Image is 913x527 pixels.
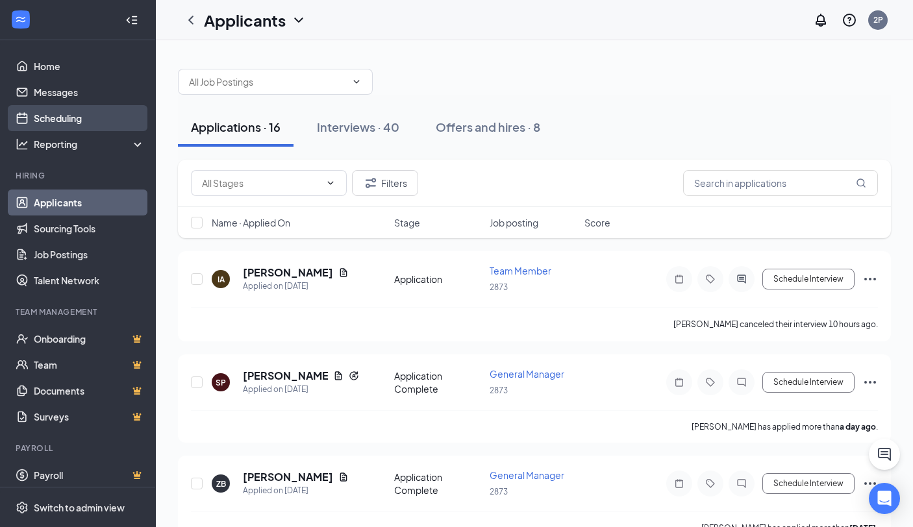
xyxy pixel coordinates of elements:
svg: Note [671,274,687,284]
div: Interviews · 40 [317,119,399,135]
a: Scheduling [34,105,145,131]
a: SurveysCrown [34,404,145,430]
svg: Ellipses [862,271,878,287]
span: Team Member [490,265,551,276]
svg: ChatActive [877,447,892,462]
input: All Job Postings [189,75,346,89]
a: Home [34,53,145,79]
svg: Note [671,377,687,387]
div: Applications · 16 [191,119,281,135]
div: IA [218,274,225,285]
svg: WorkstreamLogo [14,13,27,26]
svg: Tag [703,478,718,489]
span: General Manager [490,368,564,380]
div: Team Management [16,306,142,317]
svg: ChatInactive [734,377,749,387]
div: Switch to admin view [34,501,125,514]
svg: Notifications [813,12,829,28]
a: DocumentsCrown [34,378,145,404]
a: Messages [34,79,145,105]
svg: Document [338,472,349,482]
a: Job Postings [34,241,145,267]
span: 2873 [490,282,508,292]
div: Application Complete [394,471,482,496]
span: General Manager [490,469,564,481]
input: All Stages [202,176,320,190]
div: Reporting [34,138,145,151]
a: PayrollCrown [34,462,145,488]
div: 2P [873,14,883,25]
button: Filter Filters [352,170,418,196]
span: 2873 [490,487,508,496]
button: Schedule Interview [762,269,855,289]
button: Schedule Interview [762,372,855,393]
svg: ChevronDown [291,12,306,28]
span: 2873 [490,386,508,395]
svg: Analysis [16,138,29,151]
a: Talent Network [34,267,145,293]
svg: Tag [703,377,718,387]
div: SP [216,377,226,388]
div: Offers and hires · 8 [436,119,540,135]
span: Job posting [490,216,538,229]
a: Sourcing Tools [34,215,145,241]
div: ZB [216,478,226,489]
svg: Tag [703,274,718,284]
div: Open Intercom Messenger [869,483,900,514]
svg: Ellipses [862,374,878,390]
h1: Applicants [204,9,286,31]
div: [PERSON_NAME] canceled their interview 10 hours ago. [673,318,878,331]
p: [PERSON_NAME] has applied more than . [692,421,878,432]
button: ChatActive [869,439,900,470]
svg: ChevronLeft [183,12,199,28]
div: Application [394,273,482,286]
h5: [PERSON_NAME] [243,470,333,484]
svg: Note [671,478,687,489]
svg: ChevronDown [325,178,336,188]
svg: Settings [16,501,29,514]
svg: Document [333,371,344,381]
div: Hiring [16,170,142,181]
div: Application Complete [394,369,482,395]
b: a day ago [840,422,876,432]
svg: Collapse [125,14,138,27]
svg: Document [338,267,349,278]
svg: ChatInactive [734,478,749,489]
input: Search in applications [683,170,878,196]
button: Schedule Interview [762,473,855,494]
svg: QuestionInfo [842,12,857,28]
svg: Reapply [349,371,359,381]
a: OnboardingCrown [34,326,145,352]
a: Applicants [34,190,145,215]
h5: [PERSON_NAME] [243,265,333,280]
div: Applied on [DATE] [243,484,349,497]
div: Applied on [DATE] [243,383,359,396]
span: Score [584,216,610,229]
span: Stage [394,216,420,229]
span: Name · Applied On [212,216,290,229]
svg: MagnifyingGlass [856,178,866,188]
svg: Filter [363,175,379,191]
div: Applied on [DATE] [243,280,349,293]
svg: ActiveChat [734,274,749,284]
h5: [PERSON_NAME] [243,369,328,383]
svg: ChevronDown [351,77,362,87]
div: Payroll [16,443,142,454]
svg: Ellipses [862,476,878,491]
a: TeamCrown [34,352,145,378]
